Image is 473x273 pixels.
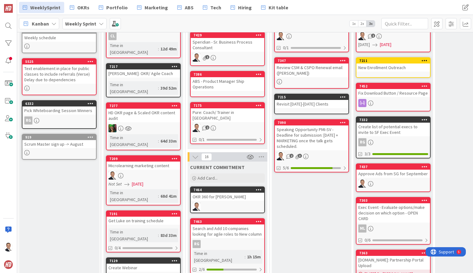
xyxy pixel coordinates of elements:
[22,101,96,115] div: 6332Pick Whiteboarding Session Winners
[109,212,180,216] div: 7191
[201,153,212,161] span: 16
[358,180,366,188] img: SL
[191,54,264,62] div: SL
[210,4,221,11] span: Tech
[159,85,178,92] div: 39d 52m
[77,4,89,11] span: OKRs
[107,258,180,272] div: 7129Create Webinar
[191,103,264,122] div: 7175Pure: Coach/ Trainer in [GEOGRAPHIC_DATA]
[107,156,180,170] div: 7209Microlearning marketing content
[359,118,430,122] div: 7332
[191,124,264,132] div: SL
[298,154,302,158] span: 3
[356,83,431,111] a: 7452Fix Download Button / Resource Page
[108,42,158,56] div: Time in [GEOGRAPHIC_DATA]
[193,124,201,132] img: SL
[107,124,180,132] div: SL
[358,224,366,233] div: ML
[108,172,117,180] img: SL
[193,219,264,224] div: 7463
[191,219,264,224] div: 7463
[205,125,209,129] span: 2
[356,64,430,72] div: New Enrollment Outreach
[159,138,178,144] div: 64d 33m
[191,77,264,91] div: ABS - Product Manager Ship Operations
[275,58,348,77] div: 7347Review CSM & CSPO Renewal email ([PERSON_NAME])
[257,2,292,13] a: Kit table
[133,2,172,13] a: Marketing
[22,106,96,115] div: Pick Whiteboarding Session Winners
[275,32,348,40] div: SL
[193,188,264,192] div: 7464
[356,58,430,72] div: 7211New Enrollment Outreach
[356,83,430,97] div: 7452Fix Download Button / Resource Page
[108,32,117,40] div: CL
[158,138,159,144] span: :
[109,64,180,69] div: 7217
[107,64,180,78] div: 7217[PERSON_NAME]: OKR/ Agile Coach
[365,151,370,157] span: 3/3
[356,256,430,270] div: [DOMAIN_NAME]: Partnership Portal Upload
[32,2,34,7] div: 5
[191,193,264,201] div: OKR 360 for [PERSON_NAME]
[107,217,180,225] div: Get Luke on training schedule
[356,32,430,40] div: SL
[185,4,193,11] span: ABS
[191,187,264,201] div: 7464OKR 360 for [PERSON_NAME]
[359,84,430,88] div: 7452
[193,250,245,264] div: Time in [GEOGRAPHIC_DATA]
[22,134,97,160] a: 919Scrum Master sign up -> August
[238,4,252,11] span: Hiring
[275,100,348,108] div: Revisit [DATE]-[DATE] Clients
[359,198,430,203] div: 7303
[358,32,366,40] img: SL
[275,120,348,150] div: 7090Speaking Opportunity PMI-SV - Deadline for submission: [DATE] + MARKETING once the talk gets ...
[359,59,430,63] div: 7211
[191,103,264,108] div: 7175
[22,34,96,42] div: Weekly schedule
[109,259,180,263] div: 7129
[22,116,96,125] div: RG
[191,108,264,122] div: Pure: Coach/ Trainer in [GEOGRAPHIC_DATA]
[359,165,430,169] div: 7437
[193,72,264,77] div: 7386
[245,253,246,260] span: :
[109,104,180,108] div: 7277
[193,54,201,62] img: SL
[283,45,289,51] span: 0/1
[174,2,197,13] a: ABS
[22,101,96,106] div: 6332
[356,170,430,178] div: Approve Ads from SG for September
[193,240,201,248] div: RG
[106,102,181,150] a: 7277HD OKR page & Scaled OKR content auditSLTime in [GEOGRAPHIC_DATA]:64d 33m
[108,189,158,203] div: Time in [GEOGRAPHIC_DATA]
[107,103,180,109] div: 7277
[108,124,117,132] img: SL
[13,1,28,8] span: Support
[107,156,180,162] div: 7209
[19,2,64,13] a: WeeklySprint
[356,116,431,158] a: 7332Create list of potential execs to invite to SF Exec EventRG3/3
[4,4,13,13] img: Visit kanbanzone.com
[356,198,430,203] div: 7303
[190,102,265,144] a: 7175Pure: Coach/ Trainer in [GEOGRAPHIC_DATA]SL0/1
[365,237,370,243] span: 0/6
[108,134,158,148] div: Time in [GEOGRAPHIC_DATA]
[190,164,245,170] span: CURRENT COMMITMENT
[274,57,349,89] a: 7347Review CSM & CSPO Renewal email ([PERSON_NAME])
[191,32,264,52] div: 7429Speridian - Sr. Business Process Consultant
[191,32,264,38] div: 7429
[275,152,348,160] div: SL
[289,154,294,158] span: 2
[22,28,96,42] div: 5982Weekly schedule
[358,21,366,27] span: 2x
[356,198,430,223] div: 7303Exec Event - Evaluate options/make decision on which option - OPEN CARD
[191,240,264,248] div: RG
[108,81,158,95] div: Time in [GEOGRAPHIC_DATA]
[25,135,96,139] div: 919
[356,197,431,245] a: 7303Exec Event - Evaluate options/make decision on which option - OPEN CARDML0/6
[199,136,205,143] span: 0/1
[158,232,159,239] span: :
[22,134,96,148] div: 919Scrum Master sign up -> August
[22,58,97,95] a: 5525Text enablement in place for public classes to include referrals (Verse) Delay due to depende...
